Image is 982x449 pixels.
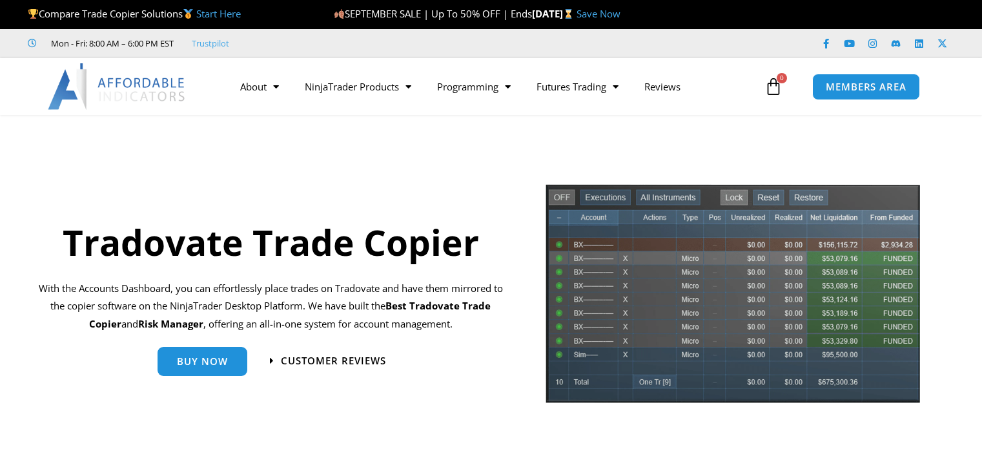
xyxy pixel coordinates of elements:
[812,74,920,100] a: MEMBERS AREA
[138,317,203,330] strong: Risk Manager
[281,356,386,366] span: Customer Reviews
[631,72,693,101] a: Reviews
[777,73,787,83] span: 0
[177,357,228,366] span: Buy Now
[334,7,532,20] span: SEPTEMBER SALE | Up To 50% OFF | Ends
[28,9,38,19] img: 🏆
[745,68,802,105] a: 0
[826,82,906,92] span: MEMBERS AREA
[292,72,424,101] a: NinjaTrader Products
[227,72,292,101] a: About
[532,7,577,20] strong: [DATE]
[48,63,187,110] img: LogoAI | Affordable Indicators – NinjaTrader
[48,36,174,51] span: Mon - Fri: 8:00 AM – 6:00 PM EST
[577,7,620,20] a: Save Now
[158,347,247,376] a: Buy Now
[36,280,506,334] p: With the Accounts Dashboard, you can effortlessly place trades on Tradovate and have them mirrore...
[192,36,229,51] a: Trustpilot
[524,72,631,101] a: Futures Trading
[36,217,506,267] h1: Tradovate Trade Copier
[544,183,921,413] img: tradecopier | Affordable Indicators – NinjaTrader
[196,7,241,20] a: Start Here
[28,7,241,20] span: Compare Trade Copier Solutions
[424,72,524,101] a: Programming
[183,9,193,19] img: 🥇
[564,9,573,19] img: ⌛
[334,9,344,19] img: 🍂
[270,356,386,366] a: Customer Reviews
[227,72,761,101] nav: Menu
